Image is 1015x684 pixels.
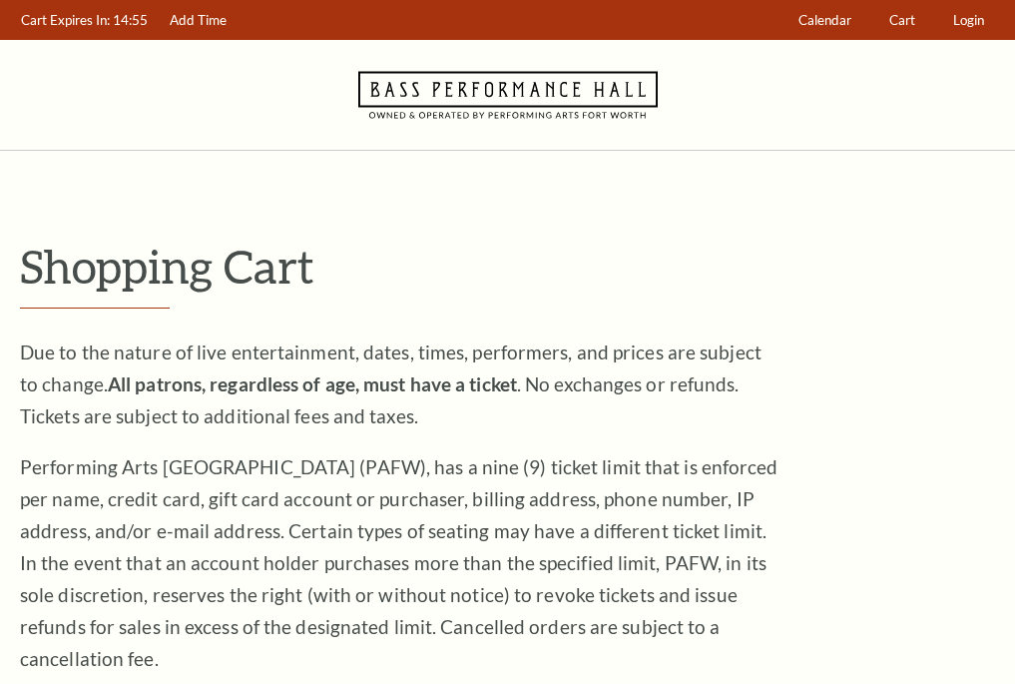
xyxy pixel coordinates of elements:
[20,451,778,675] p: Performing Arts [GEOGRAPHIC_DATA] (PAFW), has a nine (9) ticket limit that is enforced per name, ...
[20,241,995,292] p: Shopping Cart
[21,12,110,28] span: Cart Expires In:
[113,12,148,28] span: 14:55
[889,12,915,28] span: Cart
[789,1,861,40] a: Calendar
[798,12,851,28] span: Calendar
[944,1,994,40] a: Login
[953,12,984,28] span: Login
[108,372,517,395] strong: All patrons, regardless of age, must have a ticket
[880,1,925,40] a: Cart
[161,1,237,40] a: Add Time
[20,341,761,427] span: Due to the nature of live entertainment, dates, times, performers, and prices are subject to chan...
